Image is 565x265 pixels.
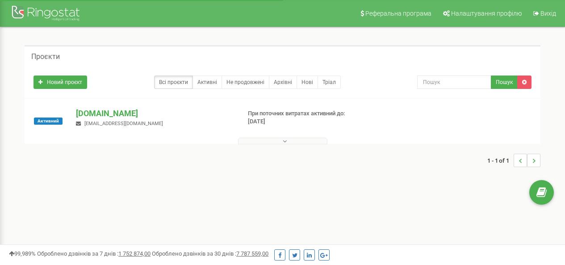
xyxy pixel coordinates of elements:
[248,109,362,126] p: При поточних витратах активний до: [DATE]
[417,76,491,89] input: Пошук
[222,76,269,89] a: Не продовжені
[37,250,151,257] span: Оброблено дзвінків за 7 днів :
[318,76,341,89] a: Тріал
[540,10,556,17] span: Вихід
[154,76,193,89] a: Всі проєкти
[76,108,233,119] p: [DOMAIN_NAME]
[152,250,268,257] span: Оброблено дзвінків за 30 днів :
[297,76,318,89] a: Нові
[236,250,268,257] u: 7 787 559,00
[365,10,431,17] span: Реферальна програма
[451,10,522,17] span: Налаштування профілю
[9,250,36,257] span: 99,989%
[31,53,60,61] h5: Проєкти
[34,118,63,125] span: Активний
[118,250,151,257] u: 1 752 874,00
[487,154,514,167] span: 1 - 1 of 1
[487,145,540,176] nav: ...
[84,121,163,126] span: [EMAIL_ADDRESS][DOMAIN_NAME]
[193,76,222,89] a: Активні
[269,76,297,89] a: Архівні
[491,76,518,89] button: Пошук
[33,76,87,89] a: Новий проєкт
